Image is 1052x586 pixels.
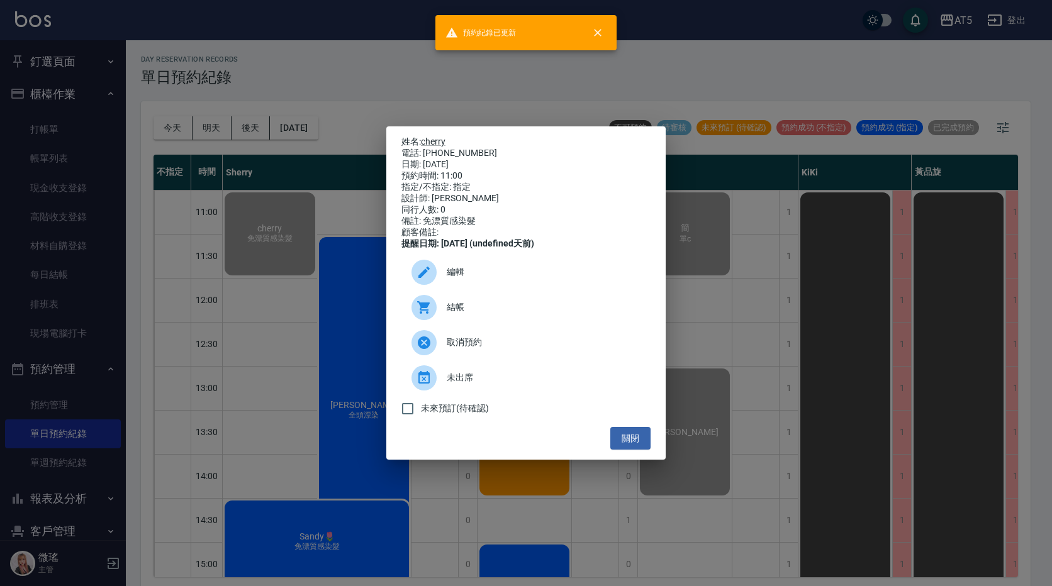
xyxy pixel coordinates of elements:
[401,204,651,216] div: 同行人數: 0
[401,159,651,170] div: 日期: [DATE]
[401,255,651,290] div: 編輯
[447,301,641,314] span: 結帳
[401,227,651,238] div: 顧客備註:
[447,336,641,349] span: 取消預約
[401,193,651,204] div: 設計師: [PERSON_NAME]
[401,360,651,395] div: 未出席
[401,170,651,182] div: 預約時間: 11:00
[401,148,651,159] div: 電話: [PHONE_NUMBER]
[401,136,651,148] p: 姓名:
[421,136,445,146] a: cherry
[421,402,489,415] span: 未來預訂(待確認)
[584,19,612,47] button: close
[401,182,651,193] div: 指定/不指定: 指定
[447,371,641,384] span: 未出席
[610,427,651,450] button: 關閉
[447,265,641,279] span: 編輯
[401,238,651,250] div: 提醒日期: [DATE] (undefined天前)
[401,216,651,227] div: 備註: 免漂質感染髮
[401,325,651,360] div: 取消預約
[445,26,516,39] span: 預約紀錄已更新
[401,290,651,325] a: 結帳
